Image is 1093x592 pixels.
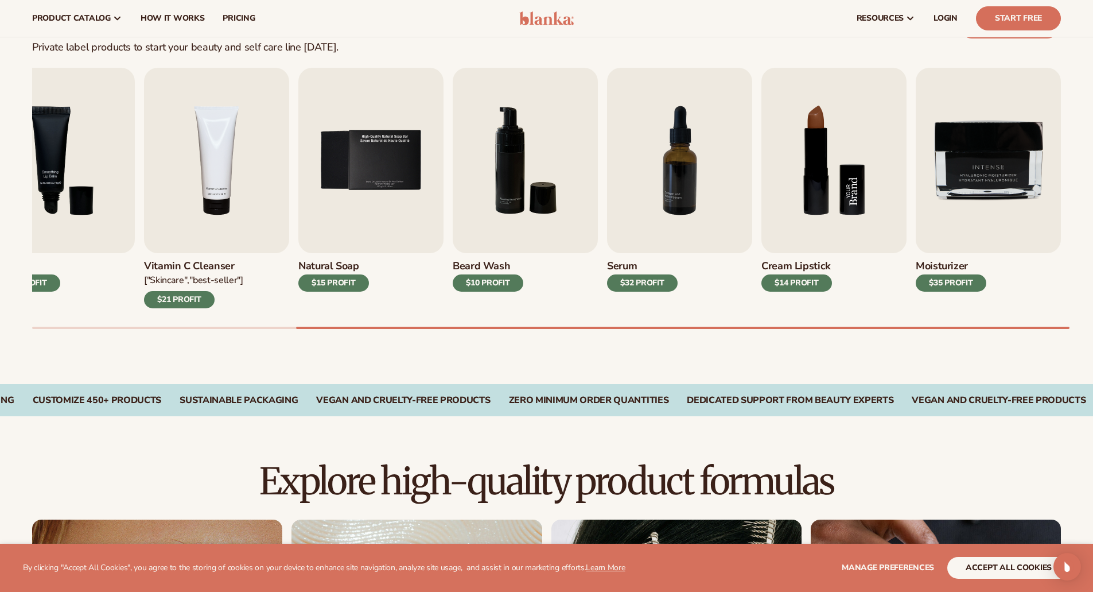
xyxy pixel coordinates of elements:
div: ["Skincare","Best-seller"] [144,274,243,287]
span: pricing [223,14,255,23]
div: $14 PROFIT [761,274,832,292]
div: Private label products to start your beauty and self care line [DATE]. [32,41,339,54]
div: SUSTAINABLE PACKAGING [180,395,298,406]
h3: Natural Soap [298,260,369,273]
div: Open Intercom Messenger [1053,553,1081,581]
div: DEDICATED SUPPORT FROM BEAUTY EXPERTS [687,395,893,406]
div: VEGAN AND CRUELTY-FREE PRODUCTS [316,395,490,406]
img: logo [519,11,574,25]
a: 6 / 9 [453,68,598,308]
a: 4 / 9 [144,68,289,308]
div: ZERO MINIMUM ORDER QUANTITIES [509,395,669,406]
button: Manage preferences [842,557,934,579]
h3: Cream Lipstick [761,260,832,273]
button: accept all cookies [947,557,1070,579]
img: Shopify Image 12 [761,68,907,253]
div: $35 PROFIT [916,274,986,292]
a: Start Free [976,6,1061,30]
div: $32 PROFIT [607,274,678,292]
h3: Serum [607,260,678,273]
span: product catalog [32,14,111,23]
span: LOGIN [933,14,958,23]
div: Vegan and Cruelty-Free Products [912,395,1086,406]
span: How It Works [141,14,205,23]
span: Manage preferences [842,562,934,573]
h3: Vitamin C Cleanser [144,260,243,273]
h3: Beard Wash [453,260,523,273]
div: $10 PROFIT [453,274,523,292]
div: CUSTOMIZE 450+ PRODUCTS [33,395,162,406]
a: 5 / 9 [298,68,444,308]
h3: Moisturizer [916,260,986,273]
span: resources [857,14,904,23]
a: 8 / 9 [761,68,907,308]
div: $21 PROFIT [144,291,215,308]
h2: Explore high-quality product formulas [32,462,1061,501]
a: Learn More [586,562,625,573]
a: 9 / 9 [916,68,1061,308]
div: $15 PROFIT [298,274,369,292]
p: By clicking "Accept All Cookies", you agree to the storing of cookies on your device to enhance s... [23,563,625,573]
a: 7 / 9 [607,68,752,308]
